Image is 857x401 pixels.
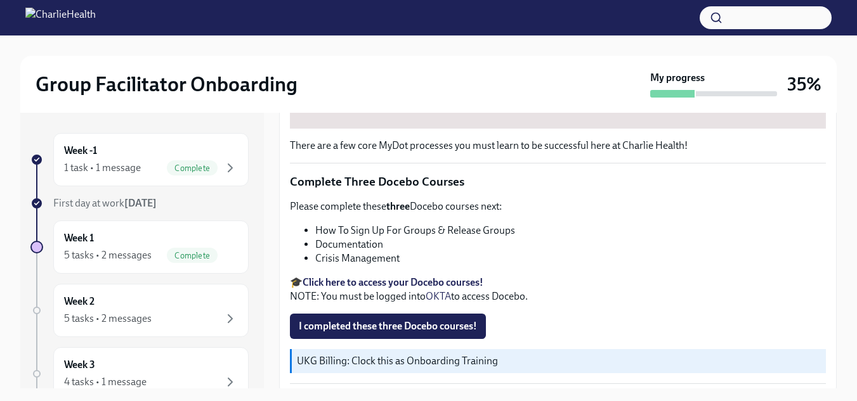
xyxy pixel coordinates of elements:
p: 🎓 NOTE: You must be logged into to access Docebo. [290,276,826,303]
h6: Week -1 [64,144,97,158]
img: CharlieHealth [25,8,96,28]
h3: 35% [787,73,821,96]
span: I completed these three Docebo courses! [299,320,477,333]
strong: [DATE] [124,197,157,209]
a: OKTA [426,290,451,302]
span: Complete [167,251,218,260]
strong: My progress [650,71,705,85]
a: Click here to access your Docebo courses! [303,276,483,288]
div: 5 tasks • 2 messages [64,312,152,326]
p: Please complete these Docebo courses next: [290,200,826,213]
span: First day at work [53,197,157,209]
div: 4 tasks • 1 message [64,375,147,389]
button: I completed these three Docebo courses! [290,314,486,339]
a: First day at work[DATE] [30,196,249,210]
p: UKG Billing: Clock this as Onboarding Training [297,354,821,368]
a: Week 25 tasks • 2 messages [30,284,249,337]
p: There are a few core MyDot processes you must learn to be successful here at Charlie Health! [290,139,826,153]
div: 5 tasks • 2 messages [64,248,152,262]
h6: Week 3 [64,358,95,372]
a: Week 34 tasks • 1 message [30,347,249,400]
span: Complete [167,163,218,173]
li: Crisis Management [315,251,826,265]
p: Complete Three Docebo Courses [290,174,826,190]
div: 1 task • 1 message [64,161,141,175]
li: Documentation [315,238,826,251]
h6: Week 1 [64,231,94,245]
h2: Group Facilitator Onboarding [36,72,298,97]
a: Week -11 task • 1 messageComplete [30,133,249,186]
h6: Week 2 [64,295,95,309]
li: How To Sign Up For Groups & Release Groups [315,224,826,238]
a: Week 15 tasks • 2 messagesComplete [30,220,249,274]
strong: three [386,200,410,212]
